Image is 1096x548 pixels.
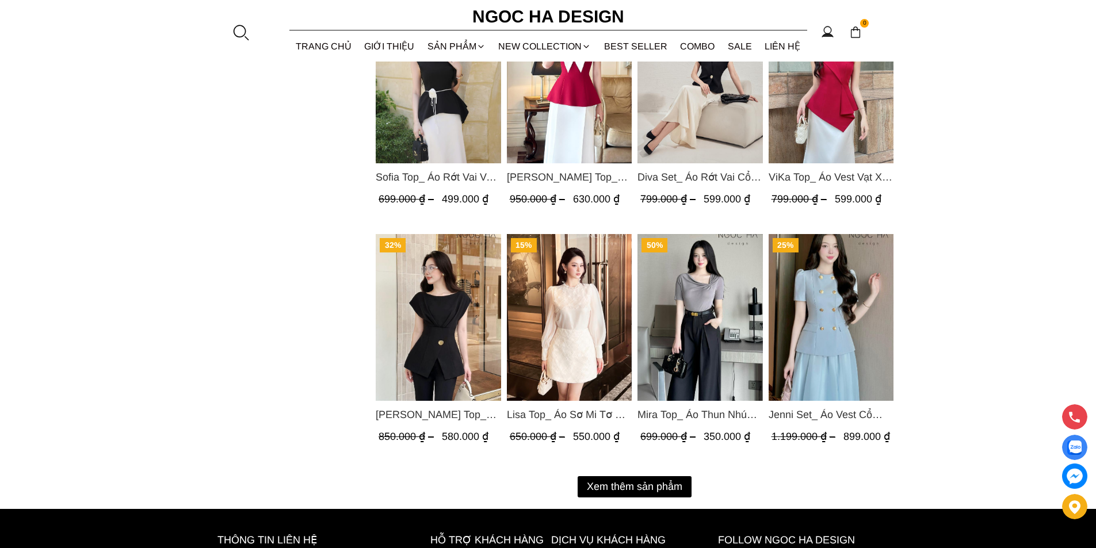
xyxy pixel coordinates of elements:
span: 630.000 ₫ [572,193,619,205]
a: Product image - Jenny Top_ Áo Mix Tơ Thân Bổ Mảnh Vạt Chéo Màu Đen A1057 [376,234,501,401]
a: Ngoc Ha Design [462,3,635,30]
span: Mira Top_ Áo Thun Nhún Lệch Cổ A1048 [637,407,763,423]
img: Display image [1067,440,1082,455]
span: 599.000 ₫ [834,193,881,205]
span: 899.000 ₫ [843,431,889,442]
span: Jenni Set_ Áo Vest Cổ Tròn Đính Cúc, Chân Váy Tơ Màu Xanh A1051+CV132 [768,407,893,423]
span: [PERSON_NAME] Top_ Áo Mix Tơ Thân Bổ Mảnh Vạt Chéo Màu Đen A1057 [376,407,501,423]
a: SALE [721,31,759,62]
span: Diva Set_ Áo Rớt Vai Cổ V, Chân Váy Lụa Đuôi Cá A1078+CV134 [637,169,763,185]
span: Lisa Top_ Áo Sơ Mi Tơ Mix Ren Hoa A998 [506,407,632,423]
span: 650.000 ₫ [509,431,567,442]
a: GIỚI THIỆU [358,31,421,62]
a: Link to Diva Set_ Áo Rớt Vai Cổ V, Chân Váy Lụa Đuôi Cá A1078+CV134 [637,169,763,185]
span: 499.000 ₫ [442,193,488,205]
a: Combo [674,31,721,62]
a: NEW COLLECTION [492,31,598,62]
a: LIÊN HỆ [758,31,807,62]
span: 850.000 ₫ [379,431,437,442]
a: TRANG CHỦ [289,31,358,62]
span: 699.000 ₫ [640,431,698,442]
span: Sofia Top_ Áo Rớt Vai Vạt Rủ Màu Đỏ A428 [376,169,501,185]
img: img-CART-ICON-ksit0nf1 [849,26,862,39]
img: Lisa Top_ Áo Sơ Mi Tơ Mix Ren Hoa A998 [506,234,632,401]
span: 699.000 ₫ [379,193,437,205]
a: Link to Sara Top_ Áo Peplum Mix Cổ trắng Màu Đỏ A1054 [506,169,632,185]
button: Xem thêm sản phẩm [578,476,692,497]
img: Jenni Set_ Áo Vest Cổ Tròn Đính Cúc, Chân Váy Tơ Màu Xanh A1051+CV132 [768,234,893,401]
span: 550.000 ₫ [572,431,619,442]
a: Link to Mira Top_ Áo Thun Nhún Lệch Cổ A1048 [637,407,763,423]
span: [PERSON_NAME] Top_ Áo Peplum Mix Cổ trắng Màu Đỏ A1054 [506,169,632,185]
div: SẢN PHẨM [421,31,492,62]
a: Product image - Mira Top_ Áo Thun Nhún Lệch Cổ A1048 [637,234,763,401]
span: 580.000 ₫ [442,431,488,442]
a: Link to Lisa Top_ Áo Sơ Mi Tơ Mix Ren Hoa A998 [506,407,632,423]
a: Link to Sofia Top_ Áo Rớt Vai Vạt Rủ Màu Đỏ A428 [376,169,501,185]
a: Product image - Jenni Set_ Áo Vest Cổ Tròn Đính Cúc, Chân Váy Tơ Màu Xanh A1051+CV132 [768,234,893,401]
span: 1.199.000 ₫ [771,431,838,442]
span: ViKa Top_ Áo Vest Vạt Xếp Chéo màu Đỏ A1053 [768,169,893,185]
span: 950.000 ₫ [509,193,567,205]
a: messenger [1062,463,1087,489]
span: 0 [860,19,869,28]
a: Link to Jenni Set_ Áo Vest Cổ Tròn Đính Cúc, Chân Váy Tơ Màu Xanh A1051+CV132 [768,407,893,423]
img: Mira Top_ Áo Thun Nhún Lệch Cổ A1048 [637,234,763,401]
span: 350.000 ₫ [704,431,750,442]
a: BEST SELLER [598,31,674,62]
a: Product image - Lisa Top_ Áo Sơ Mi Tơ Mix Ren Hoa A998 [506,234,632,401]
a: Link to Jenny Top_ Áo Mix Tơ Thân Bổ Mảnh Vạt Chéo Màu Đen A1057 [376,407,501,423]
a: Display image [1062,435,1087,460]
span: 599.000 ₫ [704,193,750,205]
img: Jenny Top_ Áo Mix Tơ Thân Bổ Mảnh Vạt Chéo Màu Đen A1057 [376,234,501,401]
span: 799.000 ₫ [771,193,829,205]
a: Link to ViKa Top_ Áo Vest Vạt Xếp Chéo màu Đỏ A1053 [768,169,893,185]
span: 799.000 ₫ [640,193,698,205]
